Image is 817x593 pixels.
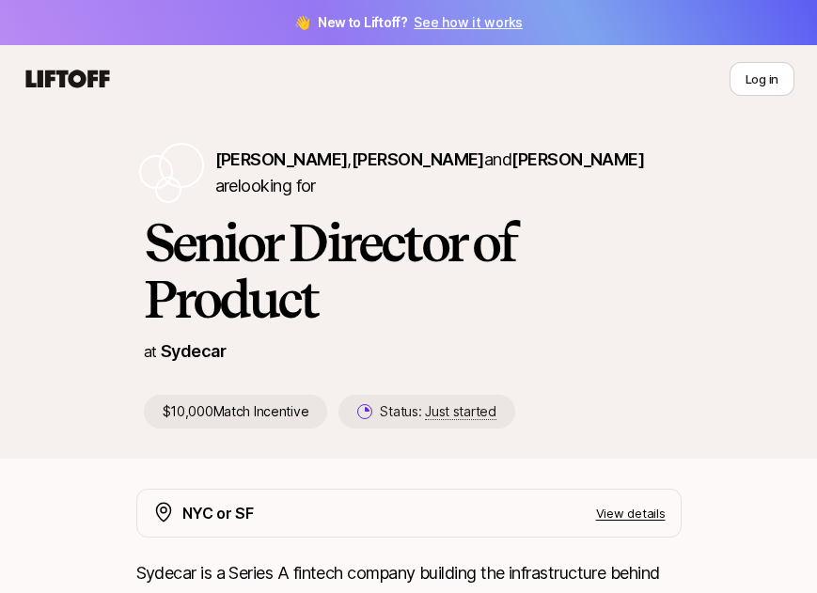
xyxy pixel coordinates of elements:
[414,14,523,30] a: See how it works
[484,149,644,169] span: and
[380,400,495,423] p: Status:
[144,395,328,429] p: $10,000 Match Incentive
[144,339,157,364] p: at
[294,11,523,34] span: 👋 New to Liftoff?
[215,147,674,199] p: are looking for
[182,501,254,525] p: NYC or SF
[352,149,484,169] span: [PERSON_NAME]
[730,62,794,96] button: Log in
[144,214,674,327] h1: Senior Director of Product
[347,149,483,169] span: ,
[596,504,666,523] p: View details
[215,149,348,169] span: [PERSON_NAME]
[511,149,644,169] span: [PERSON_NAME]
[161,341,226,361] a: Sydecar
[425,403,496,420] span: Just started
